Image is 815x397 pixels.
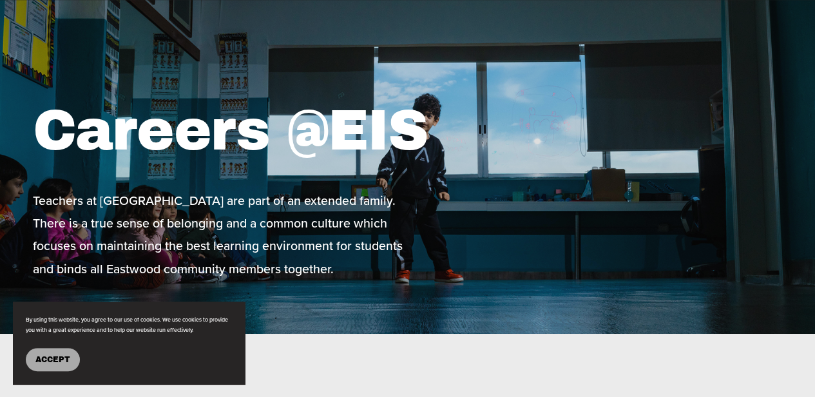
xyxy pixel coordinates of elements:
[13,302,245,384] section: Cookie banner
[26,315,232,335] p: By using this website, you agree to our use of cookies. We use cookies to provide you with a grea...
[33,97,467,164] h1: Careers @EIS
[33,189,404,280] p: Teachers at [GEOGRAPHIC_DATA] are part of an extended family. There is a true sense of belonging ...
[26,348,80,371] button: Accept
[35,355,70,364] span: Accept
